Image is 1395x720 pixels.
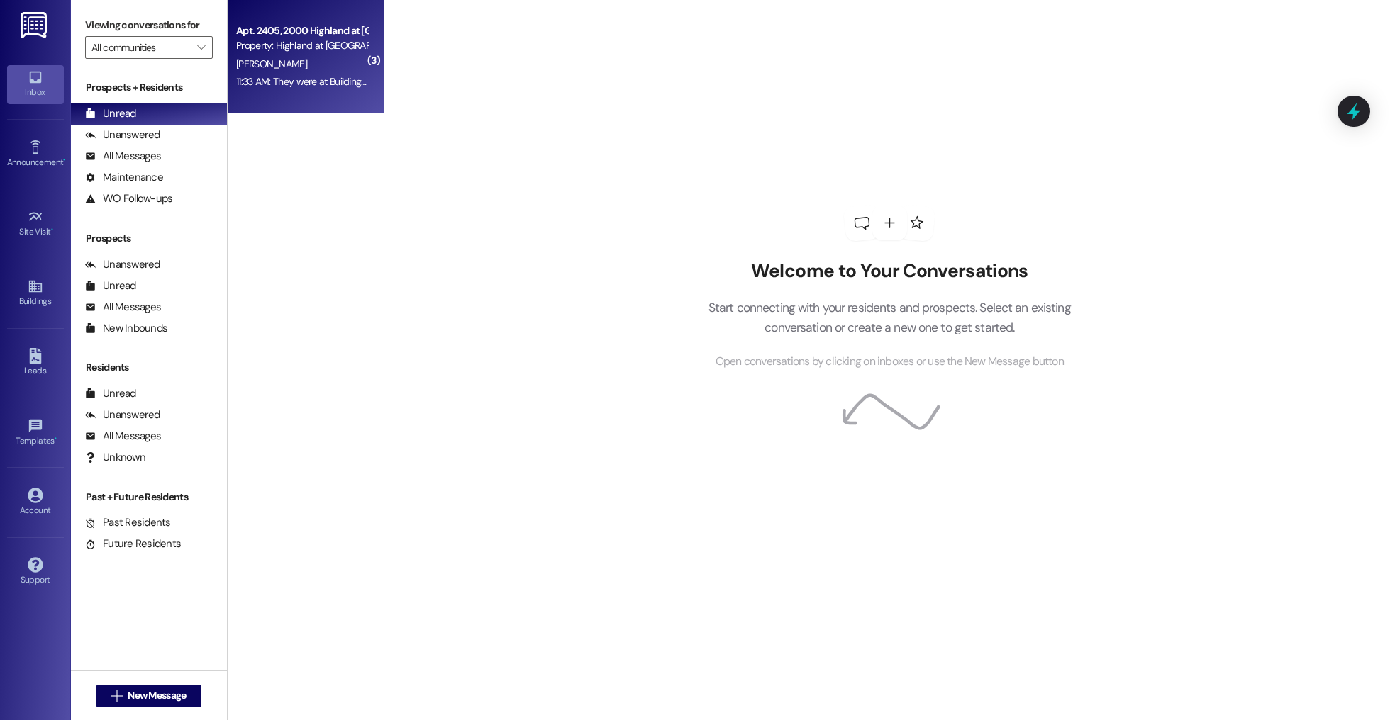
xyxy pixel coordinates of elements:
[85,279,136,293] div: Unread
[85,257,160,272] div: Unanswered
[7,274,64,313] a: Buildings
[7,483,64,522] a: Account
[236,38,367,53] div: Property: Highland at [GEOGRAPHIC_DATA]
[85,170,163,185] div: Maintenance
[687,260,1092,283] h2: Welcome to Your Conversations
[85,14,213,36] label: Viewing conversations for
[21,12,50,38] img: ResiDesk Logo
[236,23,367,38] div: Apt. 2405, 2000 Highland at [GEOGRAPHIC_DATA]
[63,155,65,165] span: •
[85,429,161,444] div: All Messages
[7,414,64,452] a: Templates •
[85,149,161,164] div: All Messages
[85,515,171,530] div: Past Residents
[85,536,181,551] div: Future Residents
[236,75,653,88] div: 11:33 AM: They were at Building 1 this morning and may be onto B2 now. It should not be down for ...
[51,225,53,235] span: •
[7,553,64,591] a: Support
[236,57,307,70] span: [PERSON_NAME]
[197,42,205,53] i: 
[7,205,64,243] a: Site Visit •
[716,353,1064,371] span: Open conversations by clicking on inboxes or use the New Message button
[96,685,201,707] button: New Message
[85,128,160,142] div: Unanswered
[128,688,186,703] span: New Message
[91,36,190,59] input: All communities
[85,106,136,121] div: Unread
[7,65,64,103] a: Inbox
[71,80,227,95] div: Prospects + Residents
[85,321,167,336] div: New Inbounds
[71,231,227,246] div: Prospects
[85,450,145,465] div: Unknown
[111,690,122,702] i: 
[687,298,1092,338] p: Start connecting with your residents and prospects. Select an existing conversation or create a n...
[7,344,64,382] a: Leads
[85,191,172,206] div: WO Follow-ups
[55,434,57,444] span: •
[85,407,160,422] div: Unanswered
[71,360,227,375] div: Residents
[85,300,161,315] div: All Messages
[71,490,227,505] div: Past + Future Residents
[85,386,136,401] div: Unread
